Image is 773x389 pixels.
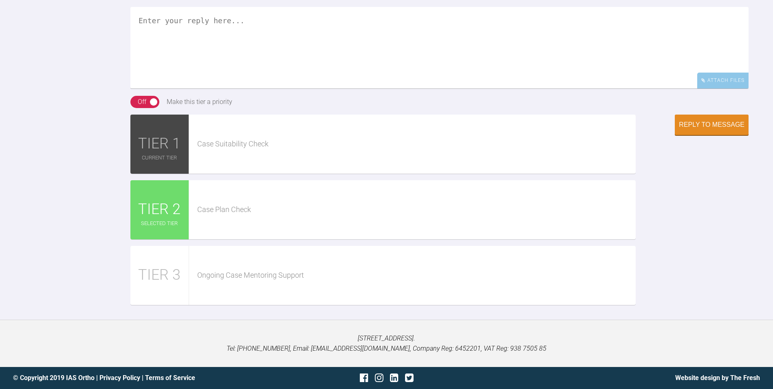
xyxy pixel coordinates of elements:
[675,115,749,135] button: Reply to Message
[697,73,749,88] div: Attach Files
[167,97,232,107] div: Make this tier a priority
[197,138,636,150] div: Case Suitability Check
[145,374,195,382] a: Terms of Service
[138,263,181,287] span: TIER 3
[13,333,760,354] p: [STREET_ADDRESS]. Tel: [PHONE_NUMBER], Email: [EMAIL_ADDRESS][DOMAIN_NAME], Company Reg: 6452201,...
[138,132,181,156] span: TIER 1
[679,121,744,128] div: Reply to Message
[197,204,636,216] div: Case Plan Check
[13,373,262,383] div: © Copyright 2019 IAS Ortho | |
[675,374,760,382] a: Website design by The Fresh
[138,97,146,107] div: Off
[99,374,140,382] a: Privacy Policy
[197,270,636,281] div: Ongoing Case Mentoring Support
[138,198,181,221] span: TIER 2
